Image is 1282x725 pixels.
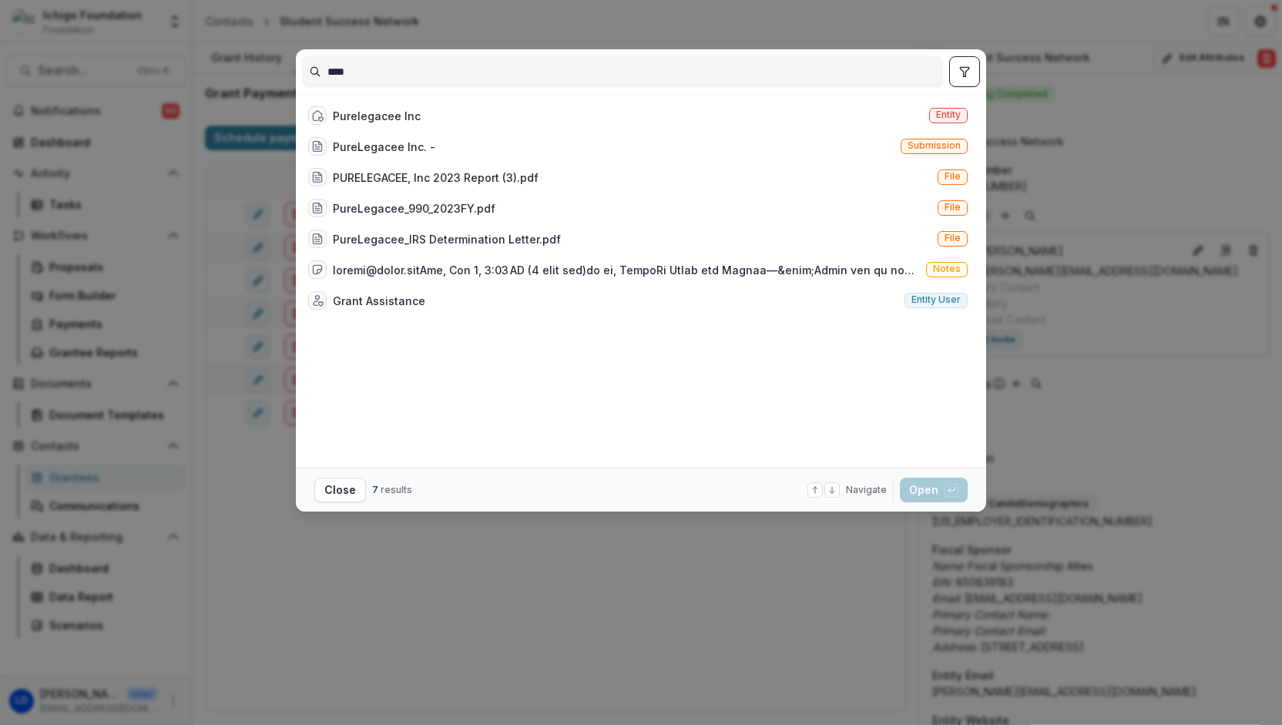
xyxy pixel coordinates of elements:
[372,484,378,495] span: 7
[933,263,961,274] span: Notes
[333,170,539,186] div: PURELEGACEE, Inc 2023 Report (3).pdf
[945,202,961,213] span: File
[333,200,495,216] div: PureLegacee_990_2023FY.pdf
[333,293,425,309] div: Grant Assistance
[908,140,961,151] span: Submission
[900,478,968,502] button: Open
[945,233,961,243] span: File
[936,109,961,120] span: Entity
[314,478,366,502] button: Close
[911,294,961,305] span: Entity user
[949,56,980,87] button: toggle filters
[333,108,421,124] div: Purelegacee Inc
[333,139,435,155] div: PureLegacee Inc. -
[846,483,887,497] span: Navigate
[945,171,961,182] span: File
[333,262,920,278] div: loremi@dolor.sitAme, Con 1, 3:03 AD (4 elit sed)do ei, TempoRi Utlab etd Magnaa—&enim;Admin ven q...
[381,484,412,495] span: results
[333,231,561,247] div: PureLegacee_IRS Determination Letter.pdf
